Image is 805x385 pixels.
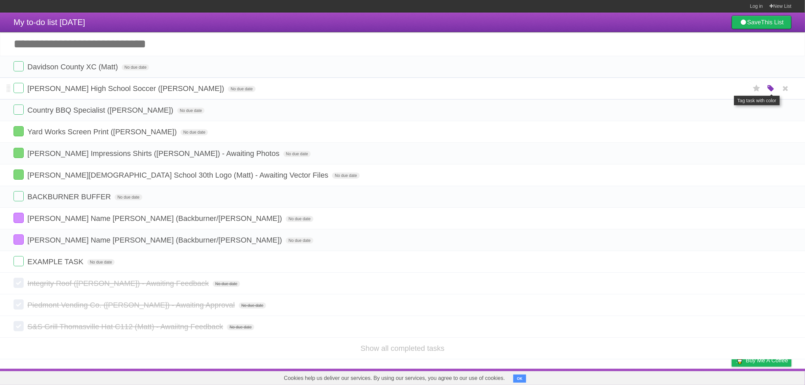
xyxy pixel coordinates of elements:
[27,279,210,288] span: Integrity Roof ([PERSON_NAME]) - Awaiting Feedback
[735,355,744,366] img: Buy me a coffee
[122,64,149,70] span: No due date
[27,214,284,223] span: [PERSON_NAME] Name [PERSON_NAME] (Backburner/[PERSON_NAME])
[14,105,24,115] label: Done
[750,83,763,94] label: Star task
[27,236,284,244] span: [PERSON_NAME] Name [PERSON_NAME] (Backburner/[PERSON_NAME])
[27,128,179,136] span: Yard Works Screen Print ([PERSON_NAME])
[87,259,115,265] span: No due date
[27,84,226,93] span: [PERSON_NAME] High School Soccer ([PERSON_NAME])
[14,126,24,136] label: Done
[27,149,281,158] span: [PERSON_NAME] Impressions Shirts ([PERSON_NAME]) - Awaiting Photos
[732,16,791,29] a: SaveThis List
[27,257,85,266] span: EXAMPLE TASK
[664,370,691,383] a: Developers
[277,371,512,385] span: Cookies help us deliver our services. By using our services, you agree to our use of cookies.
[723,370,740,383] a: Privacy
[286,237,313,244] span: No due date
[14,148,24,158] label: Done
[14,234,24,245] label: Done
[14,61,24,71] label: Done
[513,375,526,383] button: OK
[732,354,791,367] a: Buy me a coffee
[27,301,236,309] span: Piedmont Vending Co. ([PERSON_NAME]) - Awaiting Approval
[14,299,24,310] label: Done
[360,344,444,353] a: Show all completed tasks
[700,370,715,383] a: Terms
[14,191,24,201] label: Done
[14,169,24,180] label: Done
[14,321,24,331] label: Done
[283,151,311,157] span: No due date
[27,106,175,114] span: Country BBQ Specialist ([PERSON_NAME])
[14,18,85,27] span: My to-do list [DATE]
[27,322,225,331] span: S&S Grill Thomasville Hat C112 (Matt) - Awaiitng Feedback
[749,370,791,383] a: Suggest a feature
[115,194,142,200] span: No due date
[177,108,205,114] span: No due date
[239,302,266,309] span: No due date
[642,370,656,383] a: About
[27,192,113,201] span: BACKBURNER BUFFER
[286,216,313,222] span: No due date
[213,281,240,287] span: No due date
[761,19,784,26] b: This List
[181,129,208,135] span: No due date
[27,63,120,71] span: Davidson County XC (Matt)
[14,83,24,93] label: Done
[746,355,788,366] span: Buy me a coffee
[27,171,330,179] span: [PERSON_NAME][DEMOGRAPHIC_DATA] School 30th Logo (Matt) - Awaiting Vector Files
[227,324,254,330] span: No due date
[14,256,24,266] label: Done
[14,278,24,288] label: Done
[228,86,255,92] span: No due date
[14,213,24,223] label: Done
[332,173,359,179] span: No due date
